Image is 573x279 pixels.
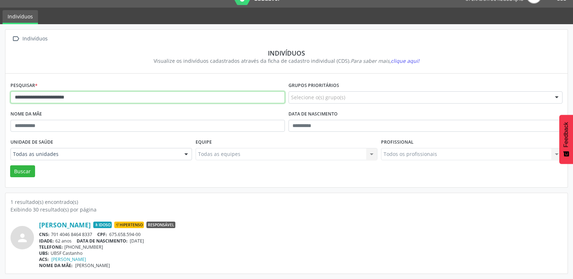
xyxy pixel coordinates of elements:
span: clique aqui! [391,57,419,64]
label: Profissional [381,137,414,148]
div: 62 anos [39,238,563,244]
a: Indivíduos [3,10,38,24]
span: Idoso [93,222,112,228]
label: Grupos prioritários [288,80,339,91]
div: Exibindo 30 resultado(s) por página [10,206,563,213]
span: Hipertenso [114,222,144,228]
button: Buscar [10,165,35,178]
i: person [16,231,29,244]
span: IDADE: [39,238,54,244]
span: ACS: [39,256,49,262]
span: [PERSON_NAME] [75,262,110,269]
span: [DATE] [130,238,144,244]
div: Visualize os indivíduos cadastrados através da ficha de cadastro individual (CDS). [16,57,557,65]
button: Feedback - Mostrar pesquisa [559,115,573,164]
span: DATA DE NASCIMENTO: [77,238,128,244]
span: Feedback [563,122,569,147]
div: UBSF Castanho [39,250,563,256]
label: Nome da mãe [10,109,42,120]
i: Para saber mais, [351,57,419,64]
span: Todas as unidades [13,151,177,158]
span: Selecione o(s) grupo(s) [291,93,345,101]
div: 701 4046 8464 8337 [39,231,563,237]
i:  [10,34,21,44]
label: Equipe [196,137,212,148]
label: Data de nascimento [288,109,338,120]
span: 675.658.594-00 [109,231,141,237]
label: Pesquisar [10,80,38,91]
span: TELEFONE: [39,244,63,250]
span: Responsável [146,222,175,228]
a: [PERSON_NAME] [39,221,91,229]
a: [PERSON_NAME] [51,256,86,262]
div: [PHONE_NUMBER] [39,244,563,250]
span: CPF: [97,231,107,237]
div: 1 resultado(s) encontrado(s) [10,198,563,206]
span: NOME DA MÃE: [39,262,73,269]
div: Indivíduos [16,49,557,57]
a:  Indivíduos [10,34,49,44]
span: CNS: [39,231,50,237]
span: UBS: [39,250,49,256]
label: Unidade de saúde [10,137,53,148]
div: Indivíduos [21,34,49,44]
